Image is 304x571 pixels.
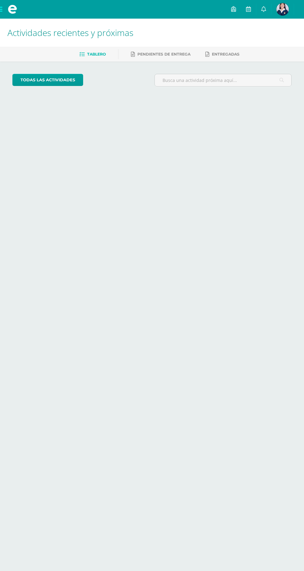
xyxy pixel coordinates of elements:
[205,49,239,59] a: Entregadas
[131,49,190,59] a: Pendientes de entrega
[137,52,190,56] span: Pendientes de entrega
[7,27,133,38] span: Actividades recientes y próximas
[12,74,83,86] a: todas las Actividades
[79,49,106,59] a: Tablero
[87,52,106,56] span: Tablero
[276,3,289,16] img: c9529e1355c96afb2827b4511a60110c.png
[155,74,291,86] input: Busca una actividad próxima aquí...
[212,52,239,56] span: Entregadas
